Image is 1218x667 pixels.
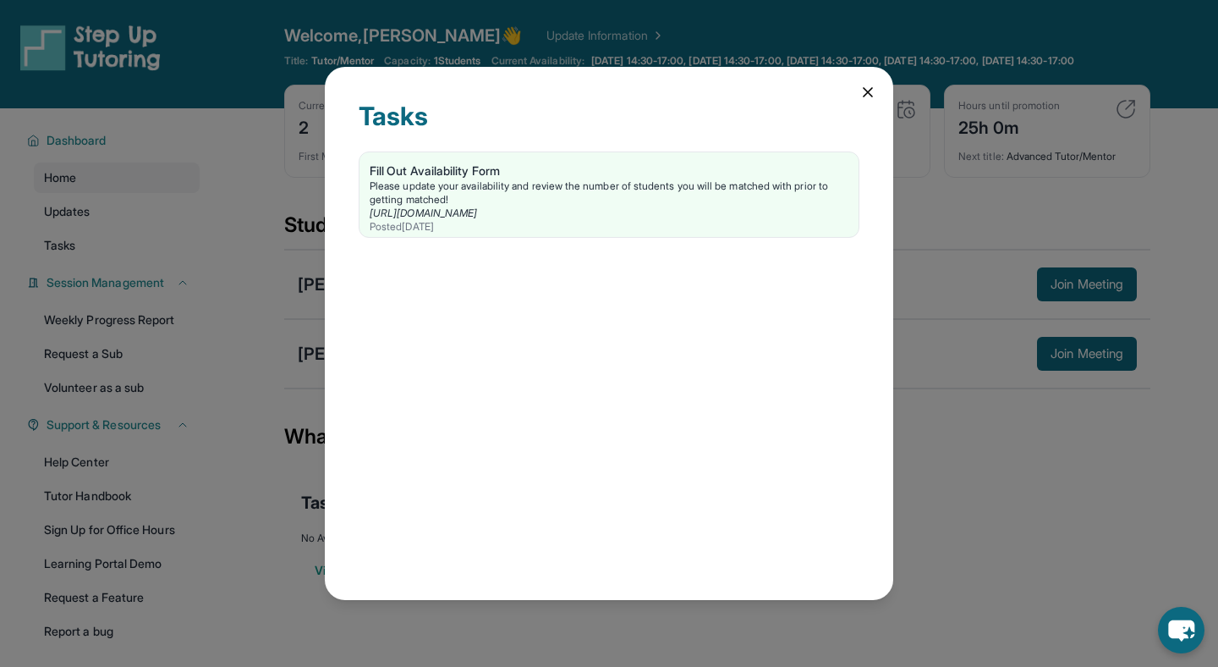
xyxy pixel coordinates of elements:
a: [URL][DOMAIN_NAME] [370,207,477,219]
a: Fill Out Availability FormPlease update your availability and review the number of students you w... [359,152,859,237]
div: Fill Out Availability Form [370,163,848,179]
button: chat-button [1158,607,1204,653]
div: Please update your availability and review the number of students you will be matched with prior ... [370,179,848,207]
div: Posted [DATE] [370,220,848,234]
div: Tasks [359,101,859,152]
